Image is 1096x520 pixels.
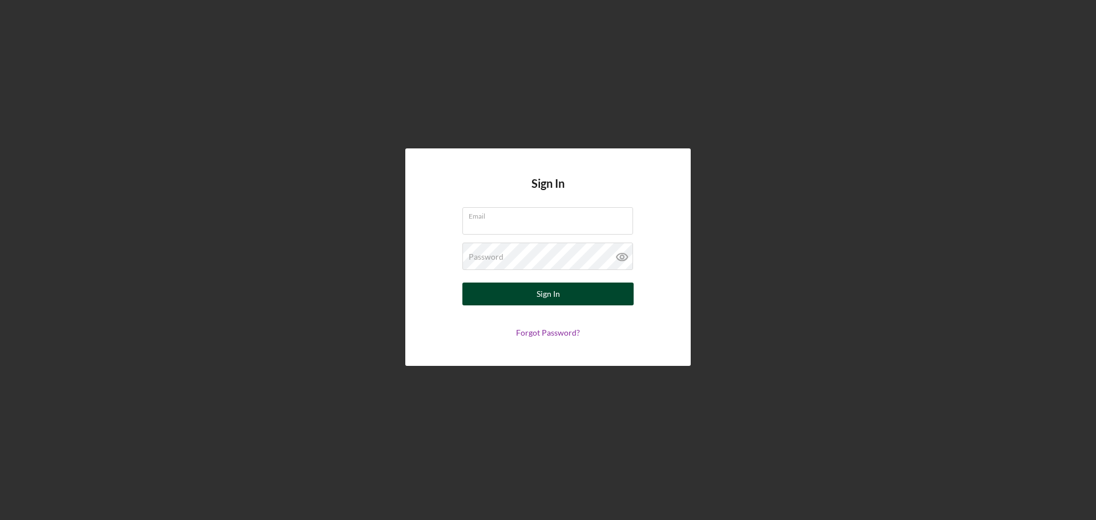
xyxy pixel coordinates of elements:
[462,283,634,305] button: Sign In
[469,252,503,261] label: Password
[469,208,633,220] label: Email
[537,283,560,305] div: Sign In
[531,177,565,207] h4: Sign In
[516,328,580,337] a: Forgot Password?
